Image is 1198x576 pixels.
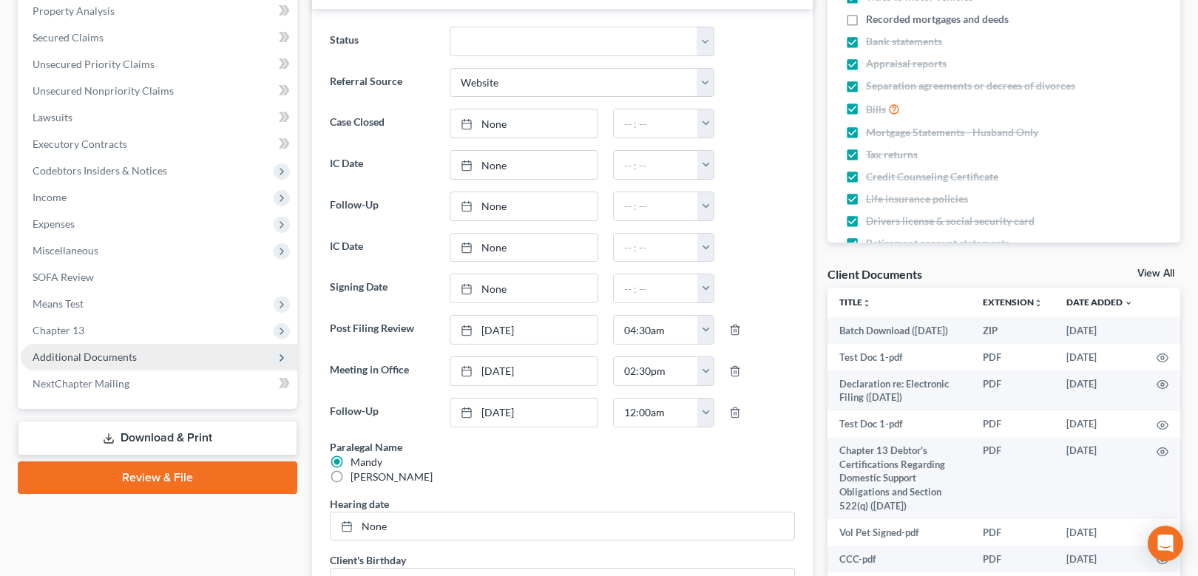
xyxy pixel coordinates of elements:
[330,496,389,512] div: Hearing date
[828,370,972,411] td: Declaration re: Electronic Filing ([DATE])
[33,31,104,44] span: Secured Claims
[322,356,442,386] label: Meeting in Office
[21,264,297,291] a: SOFA Review
[33,271,94,283] span: SOFA Review
[866,214,1035,228] span: Drivers license & social security card
[1148,526,1183,561] div: Open Intercom Messenger
[21,131,297,157] a: Executory Contracts
[971,546,1055,572] td: PDF
[33,244,98,257] span: Miscellaneous
[614,234,698,262] input: -- : --
[322,150,442,180] label: IC Date
[33,138,127,150] span: Executory Contracts
[614,151,698,179] input: -- : --
[33,217,75,230] span: Expenses
[1055,519,1145,546] td: [DATE]
[828,344,972,370] td: Test Doc 1-pdf
[322,109,442,138] label: Case Closed
[322,192,442,221] label: Follow-Up
[1055,546,1145,572] td: [DATE]
[1055,438,1145,519] td: [DATE]
[21,104,297,131] a: Lawsuits
[322,274,442,303] label: Signing Date
[351,470,433,484] div: [PERSON_NAME]
[33,191,67,203] span: Income
[866,78,1075,93] span: Separation agreements or decrees of divorces
[1034,299,1043,308] i: unfold_more
[1124,299,1133,308] i: expand_more
[866,12,1009,27] span: Recorded mortgages and deeds
[33,377,129,390] span: NextChapter Mailing
[866,192,968,206] span: Life insurance policies
[33,350,137,363] span: Additional Documents
[33,84,174,97] span: Unsecured Nonpriority Claims
[614,109,698,138] input: -- : --
[450,316,598,344] a: [DATE]
[828,266,922,282] div: Client Documents
[614,274,698,302] input: -- : --
[33,58,155,70] span: Unsecured Priority Claims
[21,370,297,397] a: NextChapter Mailing
[450,151,598,179] a: None
[330,552,406,568] div: Client's Birthday
[971,519,1055,546] td: PDF
[1055,317,1145,344] td: [DATE]
[828,317,972,344] td: Batch Download ([DATE])
[1055,411,1145,438] td: [DATE]
[866,147,918,162] span: Tax returns
[322,315,442,345] label: Post Filing Review
[1066,297,1133,308] a: Date Added expand_more
[33,4,115,17] span: Property Analysis
[450,399,598,427] a: [DATE]
[971,317,1055,344] td: ZIP
[614,316,698,344] input: -- : --
[21,51,297,78] a: Unsecured Priority Claims
[322,233,442,262] label: IC Date
[351,455,382,470] div: Mandy
[971,438,1055,519] td: PDF
[866,56,947,71] span: Appraisal reports
[866,236,1009,251] span: Retirement account statements
[33,111,72,123] span: Lawsuits
[322,398,442,427] label: Follow-Up
[450,234,598,262] a: None
[18,421,297,455] a: Download & Print
[866,34,942,49] span: Bank statements
[614,192,698,220] input: -- : --
[983,297,1043,308] a: Extensionunfold_more
[839,297,871,308] a: Titleunfold_more
[322,68,442,98] label: Referral Source
[18,461,297,494] a: Review & File
[828,546,972,572] td: CCC-pdf
[33,297,84,310] span: Means Test
[450,357,598,385] a: [DATE]
[450,192,598,220] a: None
[33,164,167,177] span: Codebtors Insiders & Notices
[614,399,698,427] input: -- : --
[614,357,698,385] input: -- : --
[21,78,297,104] a: Unsecured Nonpriority Claims
[862,299,871,308] i: unfold_more
[971,411,1055,438] td: PDF
[450,109,598,138] a: None
[1055,344,1145,370] td: [DATE]
[322,27,442,56] label: Status
[330,439,402,455] div: Paralegal Name
[828,438,972,519] td: Chapter 13 Debtor's Certifications Regarding Domestic Support Obligations and Section 522(q) ([DA...
[866,169,998,184] span: Credit Counseling Certificate
[21,24,297,51] a: Secured Claims
[828,411,972,438] td: Test Doc 1-pdf
[1055,370,1145,411] td: [DATE]
[866,125,1038,140] span: Mortgage Statements - Husband Only
[971,344,1055,370] td: PDF
[450,274,598,302] a: None
[331,512,794,541] a: None
[33,324,84,336] span: Chapter 13
[1137,268,1174,279] a: View All
[828,519,972,546] td: Vol Pet Signed-pdf
[866,102,886,117] span: Bills
[971,370,1055,411] td: PDF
